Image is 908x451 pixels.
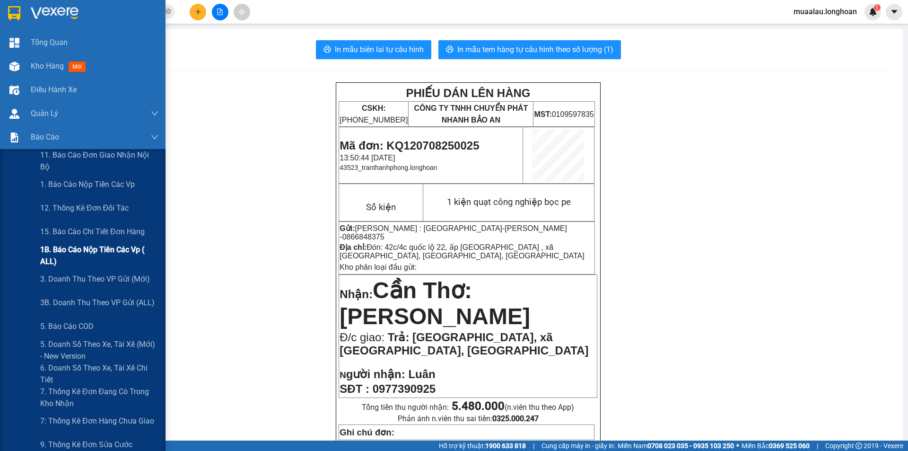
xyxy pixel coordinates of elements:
[340,224,567,241] span: -
[414,104,528,124] span: CÔNG TY TNHH CHUYỂN PHÁT NHANH BẢO AN
[817,441,818,451] span: |
[340,224,355,232] strong: Gửi:
[438,40,621,59] button: printerIn mẫu tem hàng tự cấu hình theo số lượng (1)
[340,370,405,380] strong: N
[8,6,20,20] img: logo-vxr
[166,8,171,17] span: close-circle
[31,131,59,143] span: Báo cáo
[452,399,505,413] strong: 5.480.000
[212,4,228,20] button: file-add
[856,442,862,449] span: copyright
[40,338,158,362] span: 5. Doanh số theo xe, tài xế (mới) - New version
[886,4,902,20] button: caret-down
[366,202,396,212] span: Số kiện
[647,442,734,450] strong: 0708 023 035 - 0935 103 250
[217,9,223,15] span: file-add
[340,243,584,260] span: Đón: 42c/4c quốc lộ 22, ấp [GEOGRAPHIC_DATA] , xã [GEOGRAPHIC_DATA], [GEOGRAPHIC_DATA], [GEOGRAPH...
[335,44,424,55] span: In mẫu biên lai tự cấu hình
[355,224,502,232] span: [PERSON_NAME] : [GEOGRAPHIC_DATA]
[492,414,539,423] strong: 0325.000.247
[340,104,408,124] span: [PHONE_NUMBER]
[340,164,437,171] span: 43523_tranthanhphong.longhoan
[31,84,77,96] span: Điều hành xe
[457,44,613,55] span: In mẫu tem hàng tự cấu hình theo số lượng (1)
[40,149,158,173] span: 11. Báo cáo đơn giao nhận nội bộ
[9,109,19,119] img: warehouse-icon
[9,85,19,95] img: warehouse-icon
[9,38,19,48] img: dashboard-icon
[340,382,369,395] strong: SĐT :
[40,297,155,309] span: 3B. Doanh Thu theo VP Gửi (ALL)
[40,202,129,214] span: 12. Thống kê đơn đối tác
[618,441,734,451] span: Miền Nam
[40,244,158,267] span: 1B. Báo cáo nộp tiền các vp ( ALL)
[340,427,394,437] strong: Ghi chú đơn:
[40,362,158,386] span: 6. Doanh số theo xe, tài xế chi tiết
[69,62,86,72] span: mới
[40,178,135,190] span: 1. Báo cáo nộp tiền các vp
[340,154,395,162] span: 13:50:44 [DATE]
[151,133,158,141] span: down
[340,331,588,357] span: Trả: [GEOGRAPHIC_DATA], xã [GEOGRAPHIC_DATA], [GEOGRAPHIC_DATA]
[40,273,150,285] span: 3. Doanh Thu theo VP Gửi (mới)
[323,45,331,54] span: printer
[769,442,810,450] strong: 0369 525 060
[447,197,571,207] span: 1 kiện quạt công nghiệp bọc pe
[362,403,574,412] span: Tổng tiền thu người nhận:
[166,9,171,14] span: close-circle
[446,45,454,54] span: printer
[890,8,899,16] span: caret-down
[786,6,864,18] span: muaalau.longhoan
[342,233,384,241] span: 0866848375
[31,36,68,48] span: Tổng Quan
[40,386,158,409] span: 7. Thống kê đơn đang có trong kho nhận
[9,62,19,71] img: warehouse-icon
[234,4,250,20] button: aim
[485,442,526,450] strong: 1900 633 818
[40,439,132,451] span: 9. Thống kê đơn sửa cước
[362,104,386,112] strong: CSKH:
[238,9,245,15] span: aim
[340,243,367,251] strong: Địa chỉ:
[869,8,877,16] img: icon-new-feature
[874,4,881,11] sup: 1
[40,320,94,332] span: 5. Báo cáo COD
[195,9,201,15] span: plus
[875,4,879,11] span: 1
[31,62,64,71] span: Kho hàng
[340,278,530,329] span: Cần Thơ: [PERSON_NAME]
[541,441,615,451] span: Cung cấp máy in - giấy in:
[151,110,158,117] span: down
[190,4,206,20] button: plus
[736,444,739,448] span: ⚪️
[408,368,435,380] span: Luân
[31,107,58,119] span: Quản Lý
[452,403,574,412] span: (n.viên thu theo App)
[40,415,154,427] span: 7: Thống kê đơn hàng chưa giao
[340,263,417,271] span: Kho phân loại đầu gửi:
[398,414,539,423] span: Phản ánh n.viên thu sai tiền:
[340,139,479,152] span: Mã đơn: KQ120708250025
[346,368,405,380] span: gười nhận:
[373,382,436,395] span: 0977390925
[742,441,810,451] span: Miền Bắc
[533,441,534,451] span: |
[534,110,551,118] strong: MST:
[340,288,373,301] span: Nhận:
[340,224,567,241] span: [PERSON_NAME] -
[439,441,526,451] span: Hỗ trợ kỹ thuật:
[340,331,387,344] span: Đ/c giao:
[316,40,431,59] button: printerIn mẫu biên lai tự cấu hình
[534,110,594,118] span: 0109597835
[9,133,19,142] img: solution-icon
[40,226,145,238] span: 15. Báo cáo chi tiết đơn hàng
[406,87,530,99] strong: PHIẾU DÁN LÊN HÀNG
